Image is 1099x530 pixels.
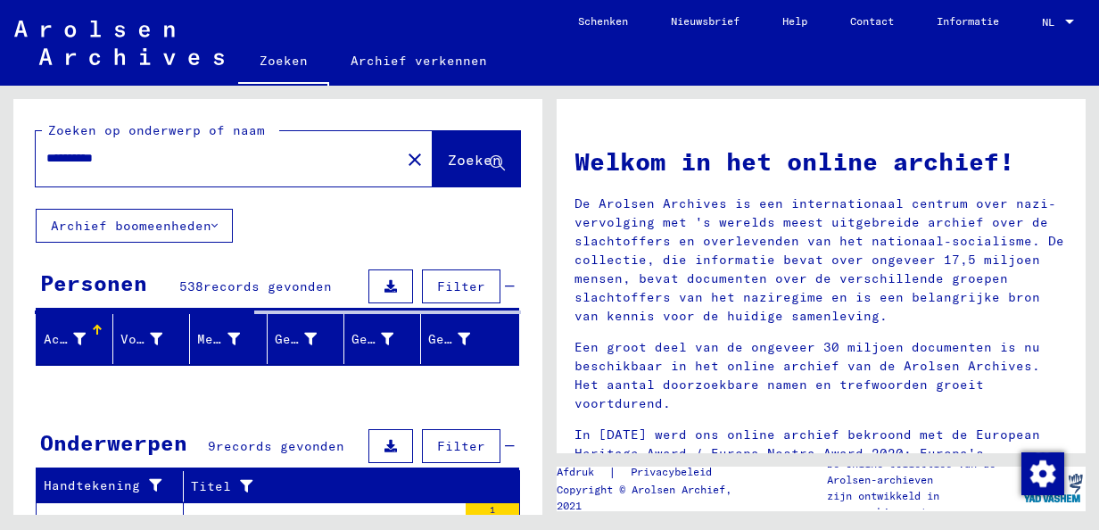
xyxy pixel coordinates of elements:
[1020,466,1087,510] img: yv_logo.png
[428,331,516,347] font: Gevangene #
[466,503,519,521] div: 1
[433,131,520,186] button: Zoeken
[208,438,216,454] span: 9
[421,314,518,364] mat-header-cell: Prisoner #
[37,314,113,364] mat-header-cell: Nachname
[44,472,183,501] div: Handtekening
[44,476,140,495] font: Handtekening
[351,331,456,347] font: Geboortedatum
[14,21,224,65] img: Arolsen_neg.svg
[344,314,421,364] mat-header-cell: Geburtsdatum
[216,438,344,454] span: records gevonden
[191,472,498,501] div: Titel
[44,331,124,347] font: Achternaam
[120,331,185,347] font: Voornaam
[44,325,112,353] div: Achternaam
[48,122,265,138] mat-label: Zoeken op onderwerp of naam
[40,426,187,459] div: Onderwerpen
[574,195,1068,326] p: De Arolsen Archives is een internationaal centrum over nazi-vervolging met 's werelds meest uitge...
[827,456,1020,488] p: De online collecties van de Arolsen-archieven
[203,278,332,294] span: records gevonden
[275,325,343,353] div: Geboorte
[197,331,285,347] font: Meisjesnaam
[190,314,267,364] mat-header-cell: Geburtsname
[275,331,339,347] font: Geboorte
[113,314,190,364] mat-header-cell: Vorname
[191,477,231,496] font: Titel
[616,463,733,482] a: Privacybeleid
[197,325,266,353] div: Meisjesnaam
[557,463,608,482] a: Afdruk
[437,438,485,454] span: Filter
[179,278,203,294] span: 538
[238,39,329,86] a: Zoeken
[120,325,189,353] div: Voornaam
[351,325,420,353] div: Geboortedatum
[574,338,1068,413] p: Een groot deel van de ongeveer 30 miljoen documenten is nu beschikbaar in het online archief van ...
[422,429,500,463] button: Filter
[608,463,616,482] font: |
[404,149,426,170] mat-icon: close
[827,488,1020,520] p: zijn ontwikkeld in samenwerking met
[36,209,233,243] button: Archief boomeenheden
[329,39,508,82] a: Archief verkennen
[437,278,485,294] span: Filter
[51,218,211,234] font: Archief boomeenheden
[1021,452,1064,495] img: Zustimmung ändern
[574,426,1068,482] p: In [DATE] werd ons online archief bekroond met de European Heritage Award / Europa Nostra Award 2...
[574,143,1068,180] h1: Welkom in het online archief!
[40,267,147,299] div: Personen
[268,314,344,364] mat-header-cell: Geburt‏
[557,482,755,514] p: Copyright © Arolsen Archief, 2021
[428,325,497,353] div: Gevangene #
[1042,16,1062,29] span: NL
[397,141,433,177] button: Duidelijk
[422,269,500,303] button: Filter
[448,151,501,169] span: Zoeken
